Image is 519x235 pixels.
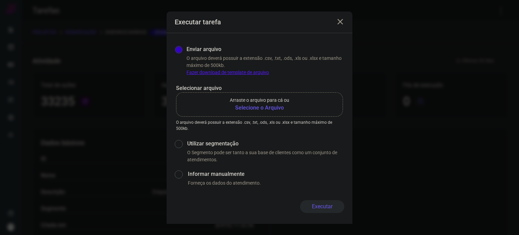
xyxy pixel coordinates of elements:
a: Fazer download de template de arquivo [187,70,269,75]
b: Selecione o Arquivo [230,104,289,112]
label: Utilizar segmentação [187,140,344,148]
label: Informar manualmente [188,170,344,178]
h3: Executar tarefa [175,18,221,26]
p: Selecionar arquivo [176,84,343,92]
p: Forneça os dados do atendimento. [188,180,344,187]
label: Enviar arquivo [187,45,221,53]
button: Executar [300,200,344,213]
p: O Segmento pode ser tanto a sua base de clientes como um conjunto de atendimentos. [187,149,344,163]
p: O arquivo deverá possuir a extensão .csv, .txt, .ods, .xls ou .xlsx e tamanho máximo de 500kb. [187,55,344,76]
p: O arquivo deverá possuir a extensão .csv, .txt, .ods, .xls ou .xlsx e tamanho máximo de 500kb. [176,119,343,132]
p: Arraste o arquivo para cá ou [230,97,289,104]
